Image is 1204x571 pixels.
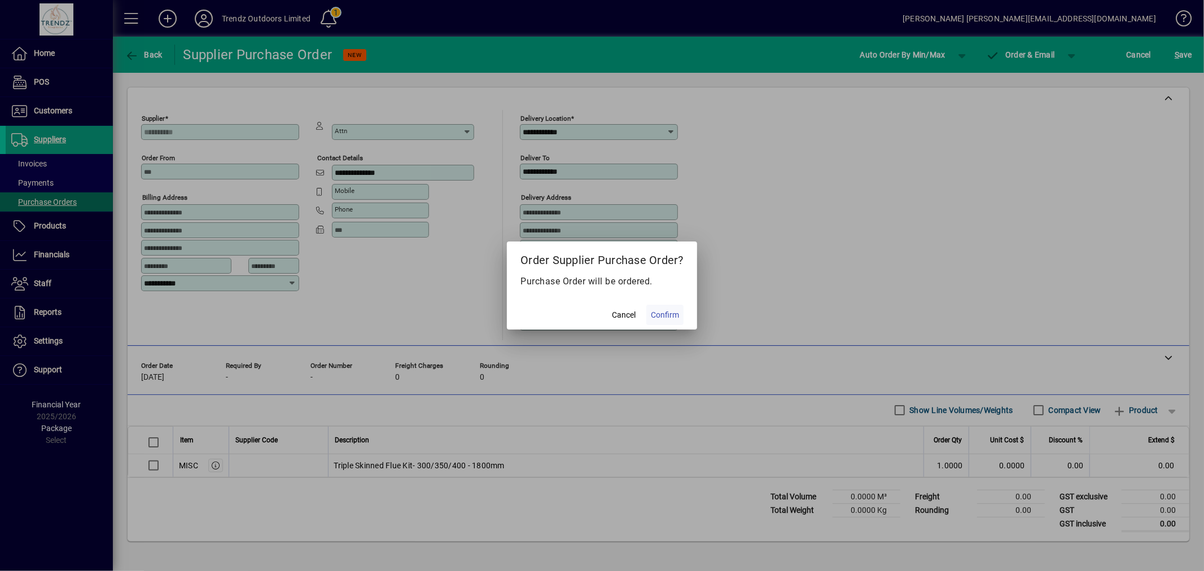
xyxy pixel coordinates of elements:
[606,305,642,325] button: Cancel
[646,305,684,325] button: Confirm
[520,275,684,288] p: Purchase Order will be ordered.
[651,309,679,321] span: Confirm
[612,309,636,321] span: Cancel
[507,241,697,274] h2: Order Supplier Purchase Order?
